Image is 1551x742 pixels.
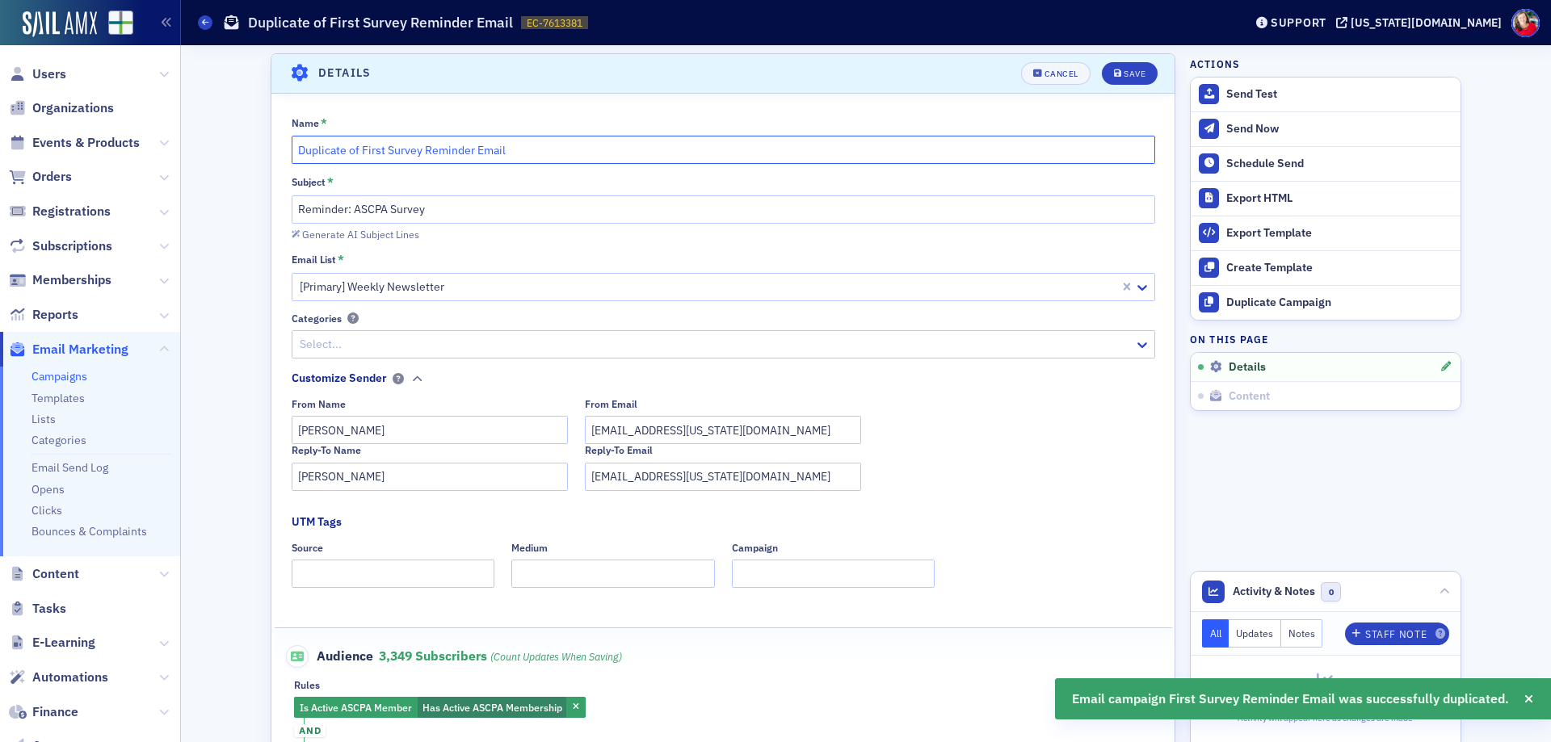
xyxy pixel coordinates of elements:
span: Content [32,565,79,583]
a: E-Learning [9,634,95,652]
a: Email Marketing [9,341,128,358]
a: Orders [9,168,72,186]
div: Duplicate Campaign [1226,296,1452,310]
div: Export HTML [1226,191,1452,206]
span: Email campaign First Survey Reminder Email was successfully duplicated. [1072,690,1509,709]
div: From Name [292,398,346,410]
div: Has Active ASCPA Membership [294,697,586,718]
a: Organizations [9,99,114,117]
button: Generate AI Subject Lines [292,225,419,240]
div: Reply-To Email [585,444,653,456]
span: Audience [286,645,374,668]
div: Email List [292,254,336,266]
a: Create Template [1191,250,1461,285]
span: 3,349 Subscribers [379,648,622,664]
div: Subject [292,176,326,188]
span: Registrations [32,203,111,220]
div: Schedule Send [1226,157,1452,171]
h4: Details [318,65,372,82]
a: Bounces & Complaints [32,524,147,539]
span: Has Active ASCPA Membership [422,701,562,714]
span: and [294,724,326,737]
button: [US_STATE][DOMAIN_NAME] [1336,17,1507,28]
span: Automations [32,669,108,686]
span: Organizations [32,99,114,117]
a: Events & Products [9,134,140,152]
h1: Duplicate of First Survey Reminder Email [248,13,513,32]
a: Finance [9,703,78,721]
span: Details [1229,360,1266,375]
a: Users [9,65,66,83]
span: Is Active ASCPA Member [300,701,412,714]
a: Registrations [9,203,111,220]
span: Activity & Notes [1233,583,1315,600]
abbr: This field is required [338,253,344,267]
span: EC-7613381 [527,16,582,30]
button: Send Now [1191,111,1461,146]
a: Campaigns [32,369,87,384]
a: Content [9,565,79,583]
div: Support [1271,15,1326,30]
div: Export Template [1226,226,1452,241]
a: Subscriptions [9,237,112,255]
span: Memberships [32,271,111,289]
a: Templates [32,391,85,405]
span: Events & Products [32,134,140,152]
button: Staff Note [1345,623,1449,645]
div: Name [292,117,319,129]
span: Users [32,65,66,83]
div: Generate AI Subject Lines [302,230,419,239]
div: Send Test [1226,87,1452,102]
a: Reports [9,306,78,324]
abbr: This field is required [327,175,334,190]
h4: Actions [1190,57,1240,71]
div: Staff Note [1365,630,1427,639]
div: Save [1124,69,1145,78]
a: Automations [9,669,108,686]
div: Rules [294,679,320,691]
button: Cancel [1021,62,1091,85]
a: Lists [32,412,56,426]
span: Profile [1511,9,1540,37]
img: SailAMX [23,11,97,37]
a: Export Template [1191,216,1461,250]
div: Medium [511,542,548,554]
div: Customize Sender [292,370,387,387]
button: Send Test [1191,78,1461,111]
button: Updates [1229,619,1281,648]
a: Email Send Log [32,460,108,475]
div: From Email [585,398,637,410]
a: Opens [32,482,65,497]
a: Clicks [32,503,62,518]
div: Create Template [1226,261,1452,275]
span: Subscriptions [32,237,112,255]
span: Email Marketing [32,341,128,358]
span: Content [1229,389,1270,404]
abbr: This field is required [321,116,327,131]
div: Send Now [1226,122,1452,136]
i: (count updates when saving) [490,650,622,663]
span: Tasks [32,600,66,618]
div: Campaign [732,542,778,554]
h4: On this page [1190,332,1461,346]
div: Categories [292,312,342,325]
span: Orders [32,168,72,186]
button: Notes [1281,619,1323,648]
button: Schedule Send [1191,146,1461,181]
div: UTM Tags [292,514,342,530]
button: Save [1102,62,1158,85]
span: Reports [32,306,78,324]
div: Source [292,542,323,554]
div: Cancel [1045,69,1078,78]
a: Categories [32,433,86,447]
button: All [1202,619,1229,648]
span: E-Learning [32,634,95,652]
div: Reply-To Name [292,444,361,456]
span: Finance [32,703,78,721]
a: Export HTML [1191,181,1461,216]
a: Memberships [9,271,111,289]
a: View Homepage [97,10,133,38]
div: [US_STATE][DOMAIN_NAME] [1351,15,1502,30]
button: Duplicate Campaign [1191,285,1461,320]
